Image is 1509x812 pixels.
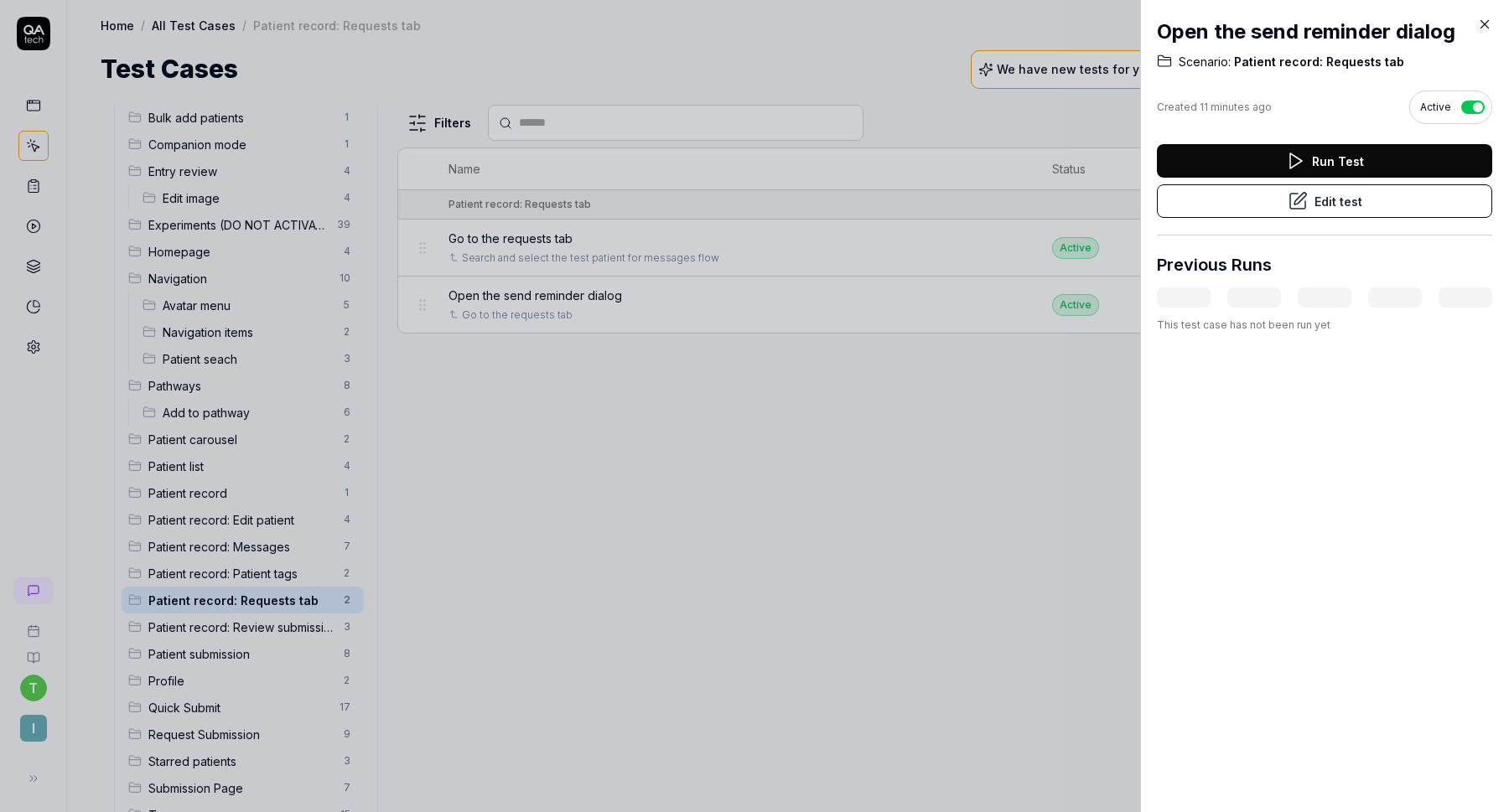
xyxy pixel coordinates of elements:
h2: Open the send reminder dialog [1157,17,1492,47]
div: Created [1157,100,1272,115]
div: This test case has not been run yet [1157,318,1492,333]
span: Active [1420,100,1451,115]
button: Run Test [1157,144,1492,178]
time: 11 minutes ago [1200,101,1272,113]
button: Edit test [1157,184,1492,218]
span: Scenario: [1179,54,1231,70]
h3: Previous Runs [1157,252,1272,277]
span: Patient record: Requests tab [1231,54,1404,70]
